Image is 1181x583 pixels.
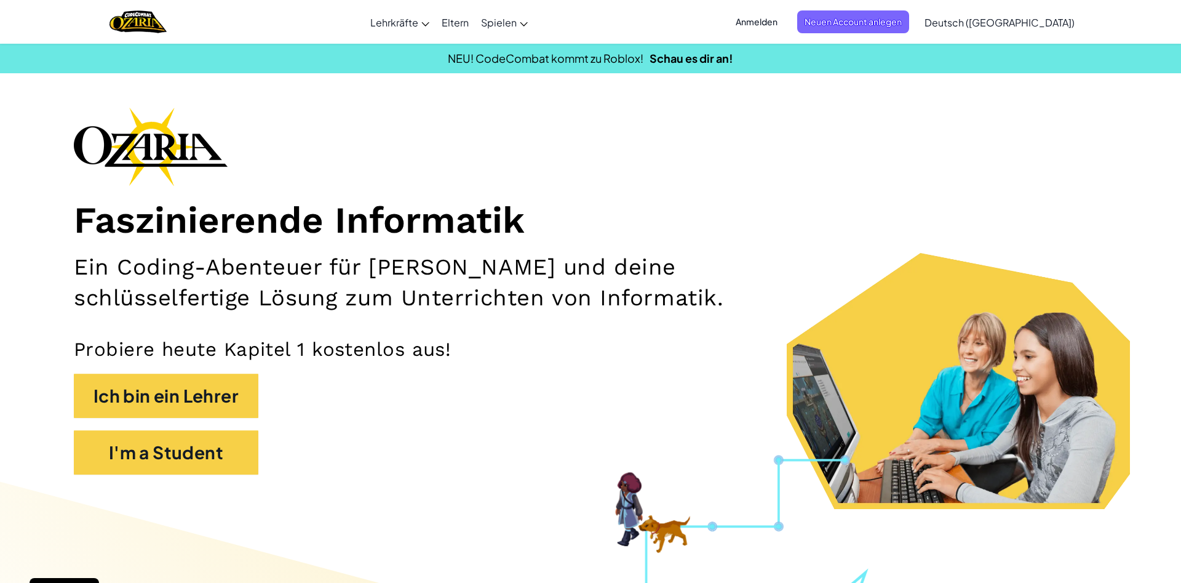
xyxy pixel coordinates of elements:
a: Spielen [475,6,534,39]
button: I'm a Student [74,430,258,475]
button: Neuen Account anlegen [797,10,909,33]
h1: Faszinierende Informatik [74,198,1107,243]
button: Anmelden [728,10,785,33]
button: Ich bin ein Lehrer [74,374,258,418]
span: Deutsch ([GEOGRAPHIC_DATA]) [925,16,1075,29]
span: Lehrkräfte [370,16,418,29]
span: NEU! CodeCombat kommt zu Roblox! [448,51,643,65]
a: Ozaria by CodeCombat logo [109,9,167,34]
img: Home [109,9,167,34]
img: Ozaria branding logo [74,107,228,186]
span: Spielen [481,16,517,29]
h2: Ein Coding-Abenteuer für [PERSON_NAME] und deine schlüsselfertige Lösung zum Unterrichten von Inf... [74,252,766,313]
a: Deutsch ([GEOGRAPHIC_DATA]) [918,6,1081,39]
a: Lehrkräfte [364,6,435,39]
a: Schau es dir an! [650,51,733,65]
p: Probiere heute Kapitel 1 kostenlos aus! [74,337,1107,361]
a: Eltern [435,6,475,39]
